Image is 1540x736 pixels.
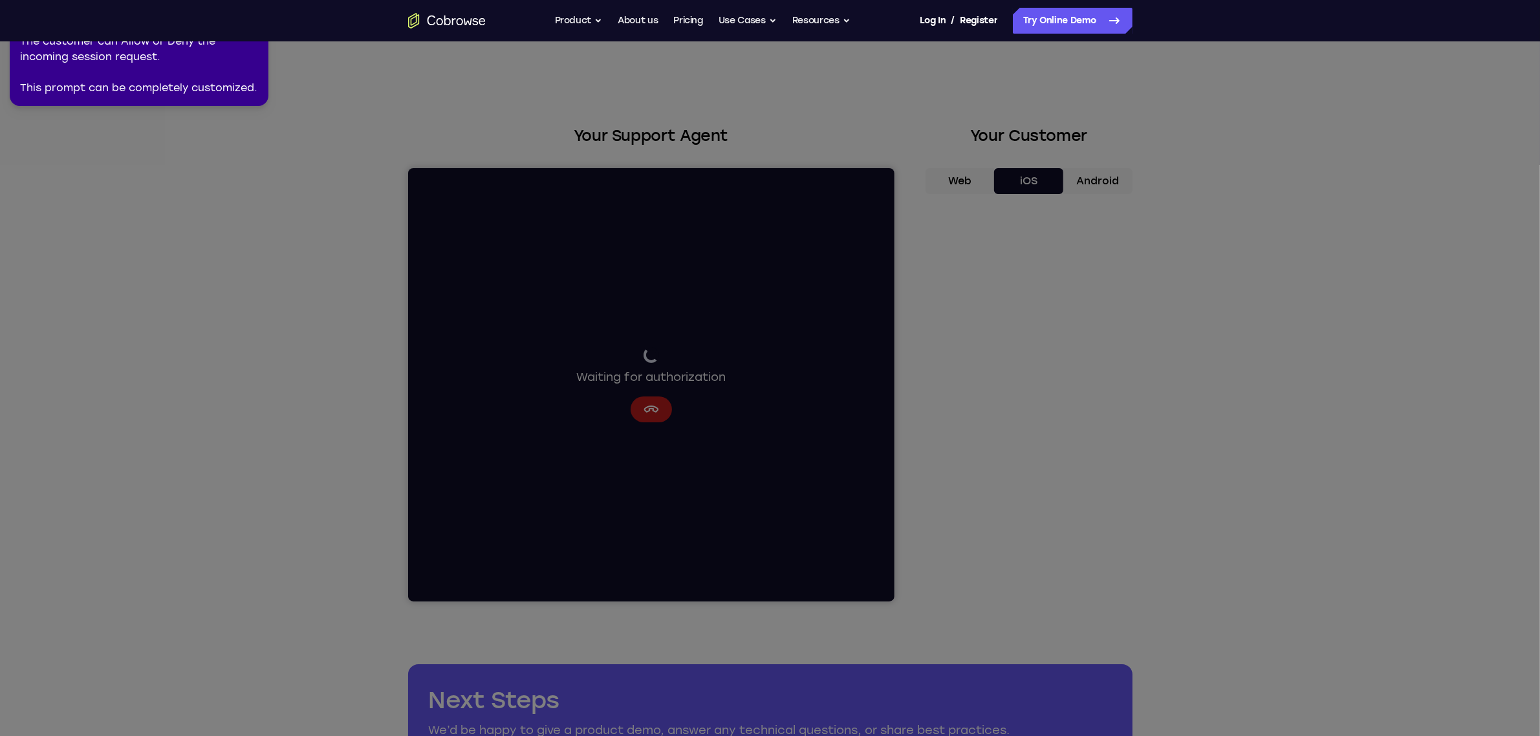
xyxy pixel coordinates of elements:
a: Register [960,8,997,34]
a: Go to the home page [408,13,486,28]
a: Try Online Demo [1013,8,1133,34]
a: Pricing [673,8,703,34]
button: Cancel [222,228,264,254]
a: About us [618,8,658,34]
span: / [951,13,955,28]
div: Waiting for authorization [169,179,318,218]
button: Product [555,8,603,34]
a: Log In [920,8,946,34]
div: The customer can Allow or Deny the incoming session request. This prompt can be completely custom... [20,34,258,96]
button: Use Cases [719,8,777,34]
button: Resources [792,8,851,34]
